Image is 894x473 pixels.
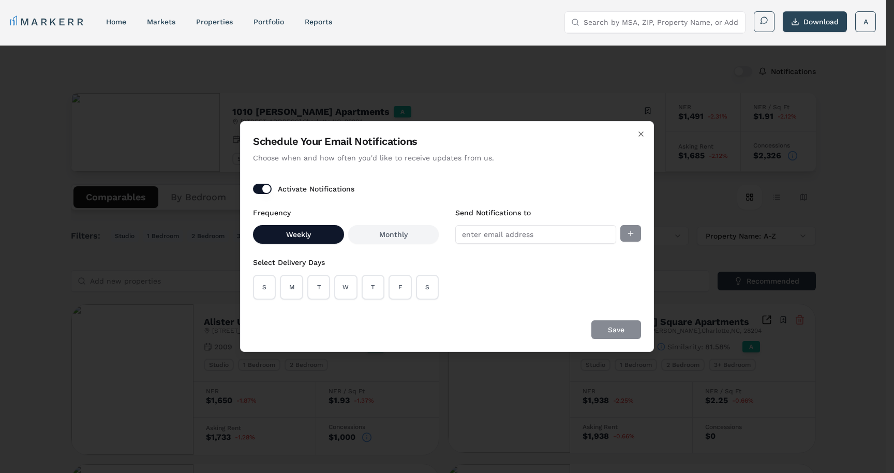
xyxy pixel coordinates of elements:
[253,275,276,300] button: Select S for weekly notifications
[348,225,439,244] button: Monthly
[389,275,411,300] button: Select F for weekly notifications
[253,258,325,267] label: Select Delivery Days
[253,153,641,163] p: Choose when and how often you'd like to receive updates from us.
[253,134,641,149] h2: Schedule Your Email Notifications
[455,225,616,244] input: enter email address
[455,209,531,217] label: Send Notifications to
[334,275,357,300] button: Select W for weekly notifications
[278,185,354,193] label: Activate Notifications
[253,209,291,217] label: Frequency
[362,275,384,300] button: Select T for weekly notifications
[280,275,303,300] button: Select M for weekly notifications
[416,275,439,300] button: Select S for weekly notifications
[253,225,344,244] button: Weekly
[307,275,330,300] button: Select T for weekly notifications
